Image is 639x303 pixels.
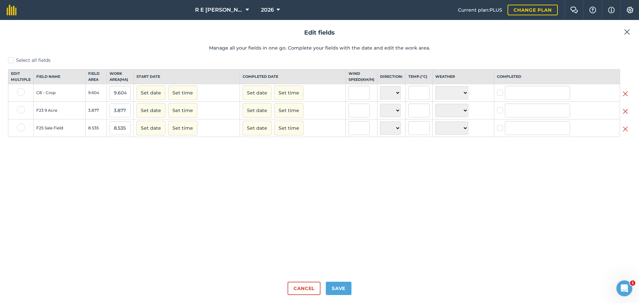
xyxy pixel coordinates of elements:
[34,70,86,84] th: Field name
[34,119,86,137] td: F25 Sale Field
[243,85,272,100] button: Set date
[134,70,240,84] th: Start date
[274,121,304,135] button: Set time
[8,57,631,64] label: Select all fields
[608,6,615,14] img: svg+xml;base64,PHN2ZyB4bWxucz0iaHR0cDovL3d3dy53My5vcmcvMjAwMC9zdmciIHdpZHRoPSIxNyIgaGVpZ2h0PSIxNy...
[195,6,243,14] span: R E [PERSON_NAME]
[458,6,502,14] span: Current plan : PLUS
[626,7,634,13] img: A cog icon
[616,280,632,296] iframe: Intercom live chat
[168,85,197,100] button: Set time
[623,90,628,98] img: svg+xml;base64,PHN2ZyB4bWxucz0iaHR0cDovL3d3dy53My5vcmcvMjAwMC9zdmciIHdpZHRoPSIyMiIgaGVpZ2h0PSIzMC...
[243,103,272,118] button: Set date
[34,84,86,102] td: C8 - Crop
[107,70,134,84] th: Work area ( Ha )
[406,70,433,84] th: Temp. ( ° C )
[261,6,274,14] span: 2026
[86,102,107,119] td: 3.877
[624,28,630,36] img: svg+xml;base64,PHN2ZyB4bWxucz0iaHR0cDovL3d3dy53My5vcmcvMjAwMC9zdmciIHdpZHRoPSIyMiIgaGVpZ2h0PSIzMC...
[570,7,578,13] img: Two speech bubbles overlapping with the left bubble in the forefront
[8,70,34,84] th: Edit multiple
[377,70,406,84] th: Direction:
[136,103,165,118] button: Set date
[326,282,351,295] button: Save
[86,70,107,84] th: Field Area
[8,44,631,52] p: Manage all your fields in one go. Complete your fields with the date and edit the work area.
[346,70,377,84] th: Wind speed ( km/h )
[34,102,86,119] td: F23 9 Acre
[7,5,17,15] img: fieldmargin Logo
[168,103,197,118] button: Set time
[86,119,107,137] td: 8.535
[508,5,558,15] a: Change plan
[630,280,635,286] span: 1
[136,121,165,135] button: Set date
[240,70,346,84] th: Completed date
[243,121,272,135] button: Set date
[623,107,628,115] img: svg+xml;base64,PHN2ZyB4bWxucz0iaHR0cDovL3d3dy53My5vcmcvMjAwMC9zdmciIHdpZHRoPSIyMiIgaGVpZ2h0PSIzMC...
[288,282,320,295] button: Cancel
[589,7,597,13] img: A question mark icon
[274,103,304,118] button: Set time
[136,85,165,100] button: Set date
[274,85,304,100] button: Set time
[86,84,107,102] td: 9.604
[623,125,628,133] img: svg+xml;base64,PHN2ZyB4bWxucz0iaHR0cDovL3d3dy53My5vcmcvMjAwMC9zdmciIHdpZHRoPSIyMiIgaGVpZ2h0PSIzMC...
[168,121,197,135] button: Set time
[8,28,631,38] h2: Edit fields
[433,70,494,84] th: Weather
[494,70,620,84] th: Completed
